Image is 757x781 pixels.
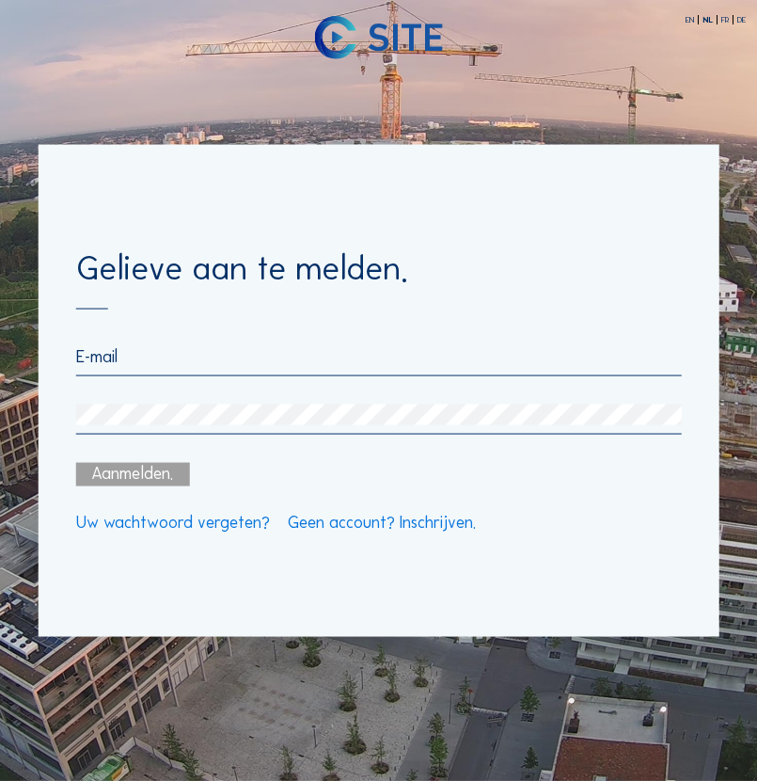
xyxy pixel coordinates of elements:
[76,250,682,309] div: Gelieve aan te melden.
[702,16,718,24] div: NL
[737,16,746,24] div: DE
[76,514,270,531] a: Uw wachtwoord vergeten?
[76,462,190,486] div: Aanmelden.
[76,346,682,367] input: E-mail
[314,16,443,59] img: C-SITE logo
[686,16,699,24] div: EN
[721,16,733,24] div: FR
[288,514,476,531] a: Geen account? Inschrijven.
